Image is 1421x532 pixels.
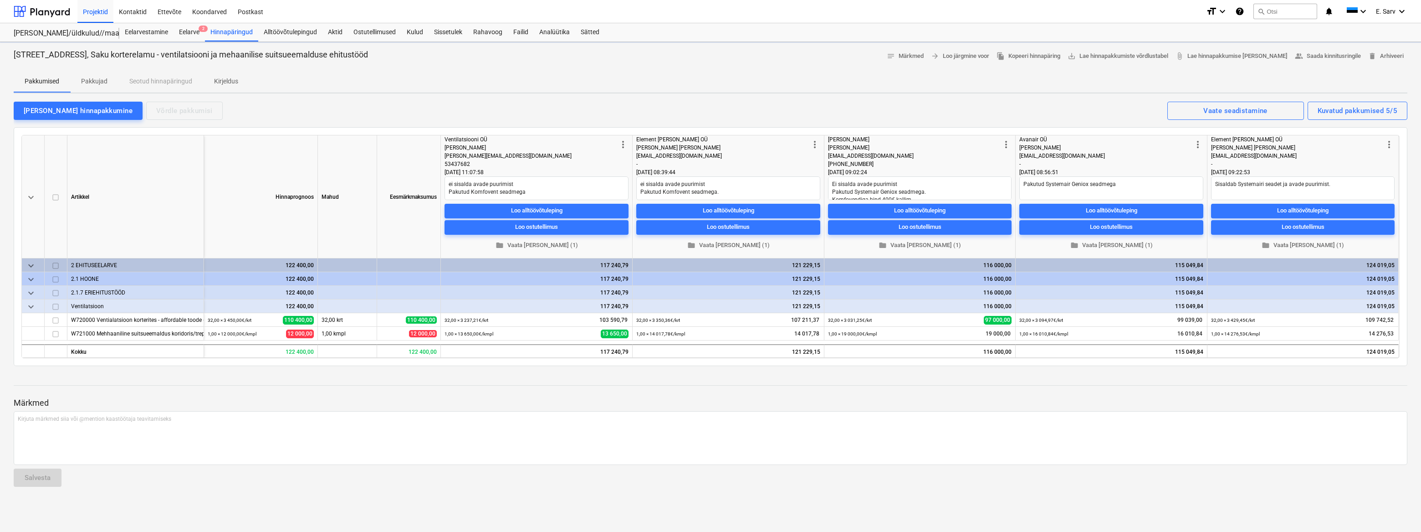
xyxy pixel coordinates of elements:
[429,23,468,41] a: Sissetulek
[14,29,108,38] div: [PERSON_NAME]/üldkulud//maatööd (2101817//2101766)
[1365,49,1407,63] button: Arhiveeri
[931,51,989,62] span: Loo järgmine voor
[441,344,633,358] div: 117 240,79
[26,301,36,312] span: keyboard_arrow_down
[1365,316,1395,324] span: 109 742,52
[14,398,1407,408] p: Märkmed
[828,331,877,336] small: 1,00 × 19 000,00€ / kmpl
[1318,105,1397,117] div: Kuvatud pakkumised 5/5
[687,241,695,249] span: folder
[401,23,429,41] a: Kulud
[14,102,143,120] button: [PERSON_NAME] hinnapakkumine
[1016,344,1207,358] div: 115 049,84
[71,327,200,340] div: W721000 Mehhaaniline suitsueemaldus koridoris/trepikojas (kõik korrused)
[927,49,993,63] button: Loo järgmine voor
[1211,153,1297,159] span: [EMAIL_ADDRESS][DOMAIN_NAME]
[1211,160,1384,168] div: -
[1176,52,1184,60] span: attach_file
[1019,144,1192,152] div: [PERSON_NAME]
[598,316,629,324] span: 103 590,79
[1019,238,1203,253] button: Vaata [PERSON_NAME] (1)
[1282,222,1324,232] div: Loo ostutellimus
[828,168,1012,176] div: [DATE] 09:02:24
[1070,241,1079,249] span: folder
[636,238,820,253] button: Vaata [PERSON_NAME] (1)
[1207,344,1399,358] div: 124 019,05
[1203,105,1268,117] div: Vaate seadistamine
[1235,6,1244,17] i: Abikeskus
[1211,286,1395,300] div: 124 019,05
[1211,220,1395,235] button: Loo ostutellimus
[406,316,437,324] span: 110 400,00
[258,23,322,41] div: Alltöövõtulepingud
[790,316,820,324] span: 107 211,37
[67,344,204,358] div: Kokku
[214,77,238,86] p: Kirjeldus
[640,240,817,251] span: Vaata [PERSON_NAME] (1)
[508,23,534,41] a: Failid
[377,135,441,258] div: Eesmärkmaksumus
[1295,52,1303,60] span: people_alt
[931,52,939,60] span: arrow_forward
[1023,240,1200,251] span: Vaata [PERSON_NAME] (1)
[828,272,1012,286] div: 116 000,00
[409,330,437,337] span: 12 000,00
[445,258,629,272] div: 117 240,79
[445,220,629,235] button: Loo ostutellimus
[515,222,558,232] div: Loo ostutellimus
[1090,222,1133,232] div: Loo ostutellimus
[601,330,629,338] span: 13 650,00
[828,238,1012,253] button: Vaata [PERSON_NAME] (1)
[1019,135,1192,144] div: Avanair OÜ
[1396,6,1407,17] i: keyboard_arrow_down
[205,23,258,41] div: Hinnapäringud
[1211,331,1260,336] small: 1,00 × 14 276,53€ / kmpl
[208,258,314,272] div: 122 400,00
[828,144,1001,152] div: [PERSON_NAME]
[997,52,1005,60] span: file_copy
[1211,318,1255,323] small: 32,00 × 3 429,45€ / krt
[828,135,1001,144] div: [PERSON_NAME]
[636,168,820,176] div: [DATE] 08:39:44
[468,23,508,41] a: Rahavoog
[1277,206,1329,216] div: Loo alltöövõtuleping
[445,286,629,300] div: 117 240,79
[445,135,618,144] div: Ventilatsiooni OÜ
[445,238,629,253] button: Vaata [PERSON_NAME] (1)
[633,344,824,358] div: 121 229,15
[534,23,575,41] a: Analüütika
[204,135,318,258] div: Hinnaprognoos
[636,258,820,272] div: 121 229,15
[636,318,680,323] small: 32,00 × 3 350,36€ / krt
[832,240,1008,251] span: Vaata [PERSON_NAME] (1)
[199,26,208,32] span: 2
[1064,49,1172,63] a: Lae hinnapakkumiste võrdlustabel
[1211,135,1384,144] div: Element [PERSON_NAME] OÜ
[445,144,618,152] div: [PERSON_NAME]
[1211,176,1395,200] textarea: Sisaldab Systemairi seadet ja avade puurimist.
[1019,176,1203,200] textarea: Pakutud Systemair Geniox seadmega
[322,23,348,41] a: Aktid
[1019,331,1068,336] small: 1,00 × 16 010,84€ / kmpl
[1384,139,1395,150] span: more_vert
[1324,6,1334,17] i: notifications
[318,135,377,258] div: Mahud
[26,192,36,203] span: keyboard_arrow_down
[575,23,605,41] div: Sätted
[1019,153,1105,159] span: [EMAIL_ADDRESS][DOMAIN_NAME]
[828,176,1012,200] textarea: Ei sisalda avade puurimist Pakutud Systemair Geniox seadmega. Komfovendiga hind 400€ kallim.
[24,105,133,117] div: [PERSON_NAME] hinnapakkumine
[828,153,914,159] span: [EMAIL_ADDRESS][DOMAIN_NAME]
[1308,102,1407,120] button: Kuvatud pakkumised 5/5
[707,222,750,232] div: Loo ostutellimus
[26,288,36,299] span: keyboard_arrow_down
[448,240,625,251] span: Vaata [PERSON_NAME] (1)
[14,49,368,60] p: [STREET_ADDRESS], Saku korterelamu - ventilatsiooni ja mehaanilise suitsueemalduse ehitustööd
[71,258,200,272] div: 2 EHITUSEELARVE
[1295,51,1361,62] span: Saada kinnitusringile
[1211,258,1395,272] div: 124 019,05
